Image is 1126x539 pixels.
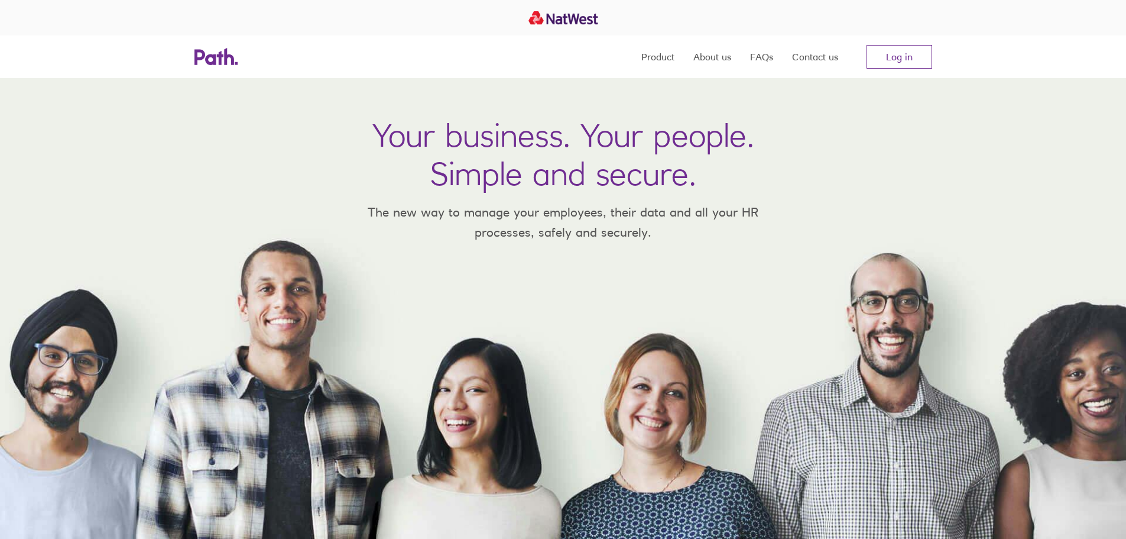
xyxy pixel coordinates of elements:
h1: Your business. Your people. Simple and secure. [372,116,754,193]
a: Product [641,35,674,78]
a: About us [693,35,731,78]
a: Contact us [792,35,838,78]
a: FAQs [750,35,773,78]
a: Log in [867,45,932,69]
p: The new way to manage your employees, their data and all your HR processes, safely and securely. [351,202,776,242]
